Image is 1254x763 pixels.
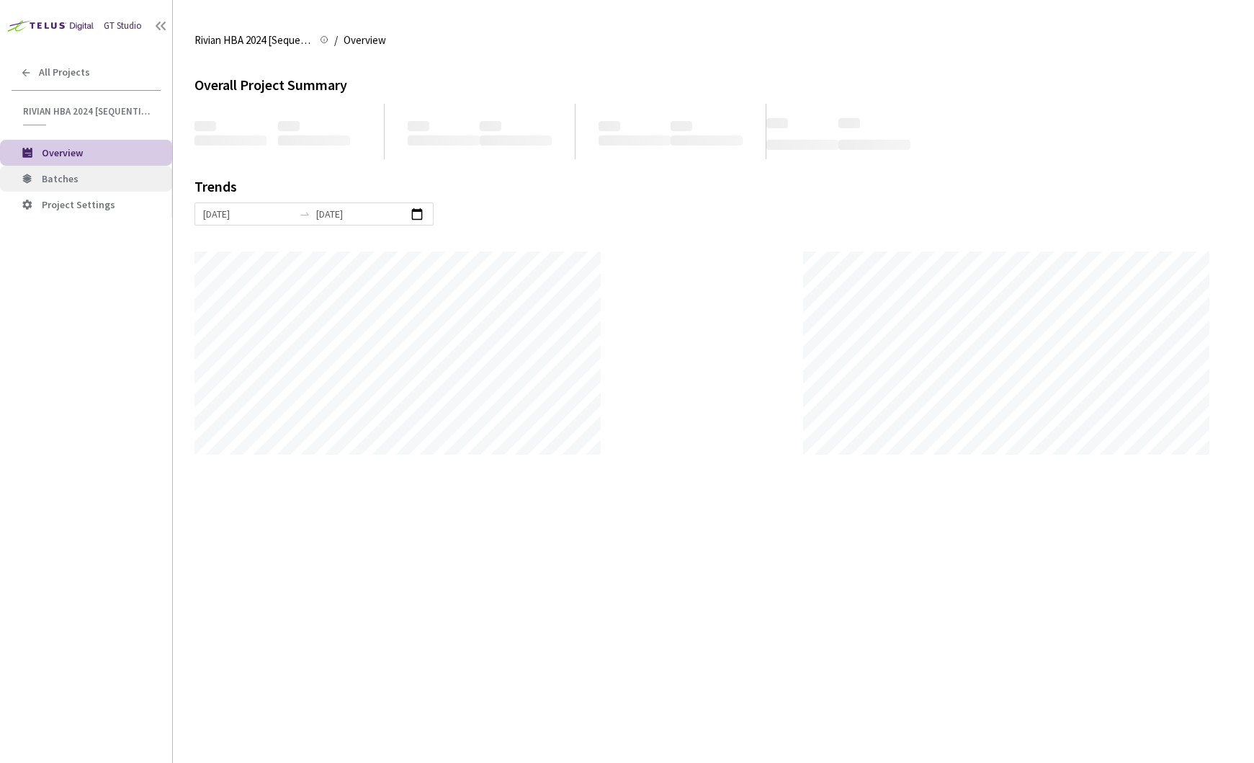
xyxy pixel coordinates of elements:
[194,121,216,131] span: ‌
[104,19,142,33] div: GT Studio
[42,198,115,211] span: Project Settings
[299,208,310,220] span: to
[316,206,406,222] input: End date
[766,140,838,150] span: ‌
[766,118,788,128] span: ‌
[42,172,79,185] span: Batches
[278,121,300,131] span: ‌
[278,135,350,146] span: ‌
[194,75,1232,96] div: Overall Project Summary
[194,179,1212,202] div: Trends
[599,135,671,146] span: ‌
[671,121,692,131] span: ‌
[42,146,83,159] span: Overview
[194,32,311,49] span: Rivian HBA 2024 [Sequential]
[39,66,90,79] span: All Projects
[480,121,501,131] span: ‌
[480,135,552,146] span: ‌
[599,121,620,131] span: ‌
[838,118,860,128] span: ‌
[408,121,429,131] span: ‌
[344,32,386,49] span: Overview
[194,135,267,146] span: ‌
[203,206,293,222] input: Start date
[334,32,338,49] li: /
[671,135,743,146] span: ‌
[299,208,310,220] span: swap-right
[23,105,152,117] span: Rivian HBA 2024 [Sequential]
[408,135,480,146] span: ‌
[838,140,910,150] span: ‌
